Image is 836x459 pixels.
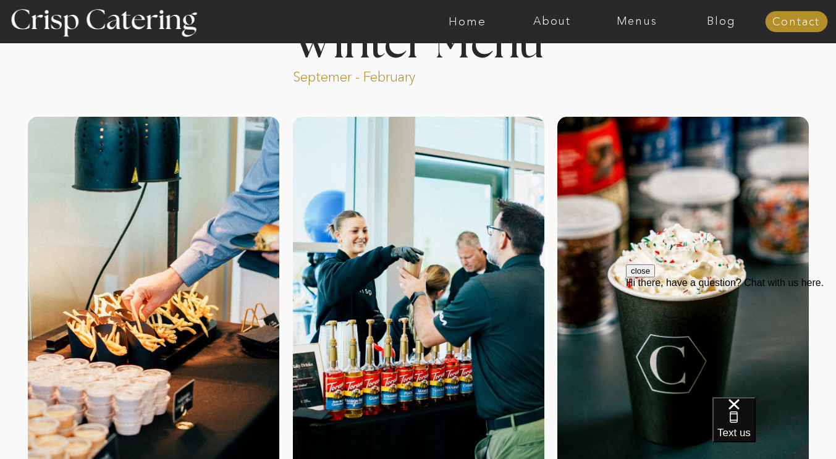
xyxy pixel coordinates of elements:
[712,397,836,459] iframe: podium webchat widget bubble
[765,16,827,28] a: Contact
[679,15,764,28] a: Blog
[510,15,594,28] a: About
[425,15,510,28] a: Home
[626,264,836,413] iframe: podium webchat widget prompt
[594,15,679,28] a: Menus
[293,68,463,82] p: Septemer - February
[247,23,590,59] h1: Winter Menu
